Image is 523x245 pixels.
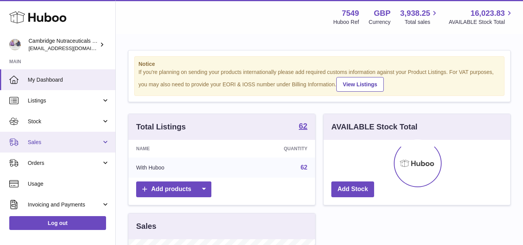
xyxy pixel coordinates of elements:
a: 16,023.83 AVAILABLE Stock Total [449,8,514,26]
th: Name [128,140,227,158]
a: 62 [299,122,307,131]
a: 3,938.25 Total sales [400,8,439,26]
span: 3,938.25 [400,8,430,18]
span: AVAILABLE Stock Total [449,18,514,26]
strong: 62 [299,122,307,130]
span: Invoicing and Payments [28,201,101,208]
span: [EMAIL_ADDRESS][DOMAIN_NAME] [29,45,113,51]
th: Quantity [227,140,315,158]
div: If you're planning on sending your products internationally please add required customs informati... [138,69,500,92]
span: Listings [28,97,101,104]
span: Sales [28,139,101,146]
h3: AVAILABLE Stock Total [331,122,417,132]
div: Currency [369,18,391,26]
strong: Notice [138,60,500,68]
strong: 7549 [342,8,359,18]
a: Log out [9,216,106,230]
a: 62 [300,164,307,171]
a: Add products [136,181,211,197]
span: My Dashboard [28,76,110,84]
img: qvc@camnutra.com [9,39,21,50]
div: Huboo Ref [333,18,359,26]
span: Orders [28,159,101,167]
span: Stock [28,118,101,125]
h3: Total Listings [136,122,186,132]
div: Cambridge Nutraceuticals Ltd [29,37,98,52]
h3: Sales [136,221,156,232]
span: 16,023.83 [471,8,505,18]
span: Total sales [405,18,439,26]
td: With Huboo [128,158,227,178]
span: Usage [28,180,110,188]
a: View Listings [336,77,384,92]
strong: GBP [374,8,390,18]
a: Add Stock [331,181,374,197]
